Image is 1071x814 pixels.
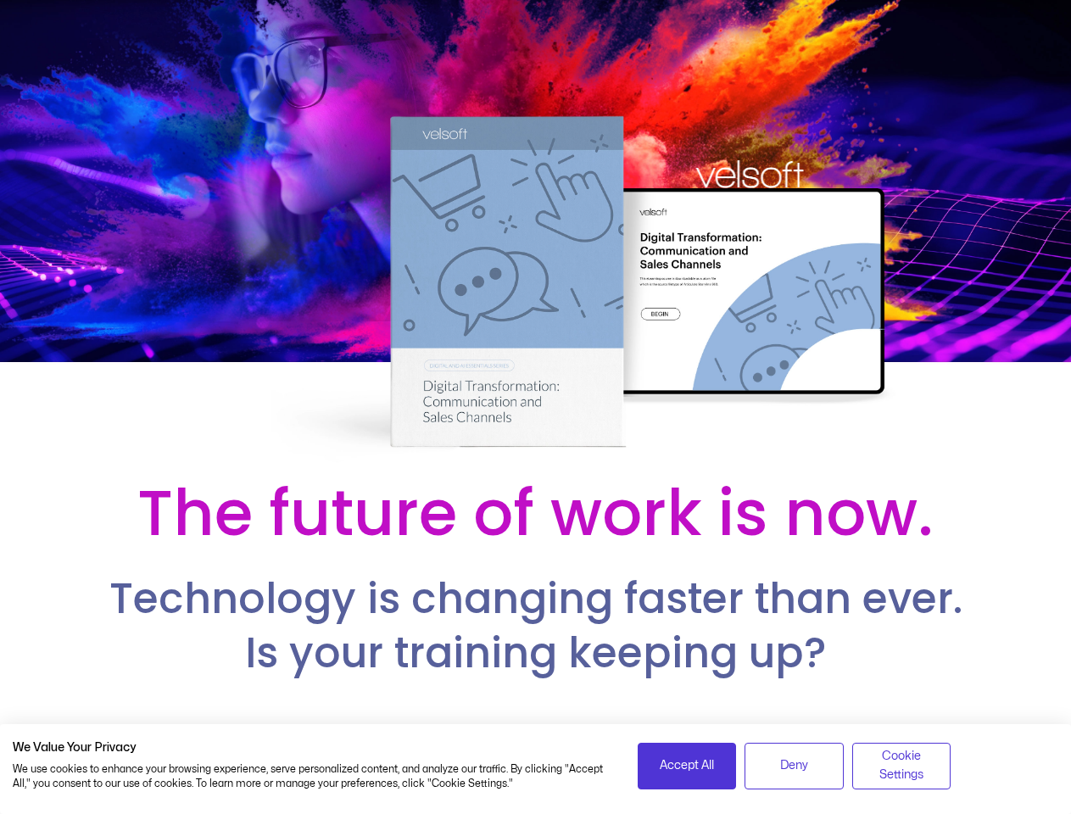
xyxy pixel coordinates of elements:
span: Cookie Settings [863,747,940,785]
p: We use cookies to enhance your browsing experience, serve personalized content, and analyze our t... [13,762,612,791]
button: Adjust cookie preferences [852,743,951,789]
span: Deny [780,756,808,775]
button: Accept all cookies [638,743,737,789]
h2: The future of work is now. [53,472,1017,554]
h2: Technology is changing faster than ever. Is your training keeping up? [54,572,1016,680]
span: Accept All [660,756,714,775]
button: Deny all cookies [745,743,844,789]
h2: We Value Your Privacy [13,740,612,755]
